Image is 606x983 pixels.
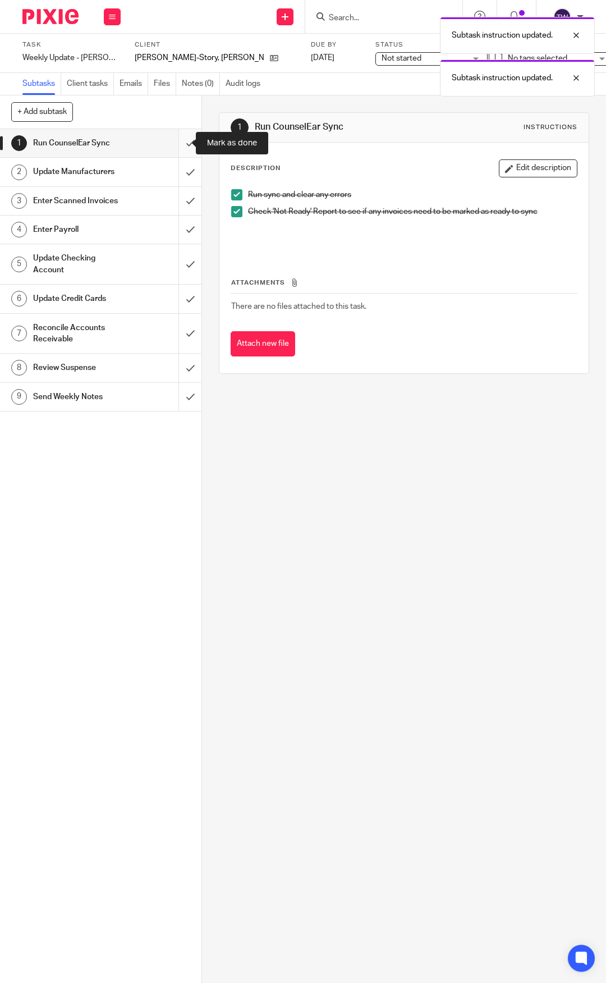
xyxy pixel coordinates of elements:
[135,52,264,63] p: [PERSON_NAME]-Story, [PERSON_NAME]
[452,30,553,41] p: Subtask instruction updated.
[11,257,27,272] div: 5
[67,73,114,95] a: Client tasks
[33,250,123,278] h1: Update Checking Account
[11,164,27,180] div: 2
[11,389,27,405] div: 9
[11,291,27,307] div: 6
[182,73,220,95] a: Notes (0)
[154,73,176,95] a: Files
[231,303,366,310] span: There are no files attached to this task.
[33,319,123,348] h1: Reconcile Accounts Receivable
[33,163,123,180] h1: Update Manufacturers
[553,8,571,26] img: svg%3E
[524,123,577,132] div: Instructions
[22,52,121,63] div: Weekly Update - Arriola-Story
[22,9,79,24] img: Pixie
[11,102,73,121] button: + Add subtask
[22,52,121,63] div: Weekly Update - [PERSON_NAME]-Story
[231,331,295,356] button: Attach new file
[11,222,27,237] div: 4
[120,73,148,95] a: Emails
[33,290,123,307] h1: Update Credit Cards
[11,135,27,151] div: 1
[248,189,577,200] p: Run sync and clear any errors
[231,280,285,286] span: Attachments
[226,73,266,95] a: Audit logs
[231,164,281,173] p: Description
[231,118,249,136] div: 1
[33,135,123,152] h1: Run CounselEar Sync
[255,121,428,133] h1: Run CounselEar Sync
[499,159,577,177] button: Edit description
[11,193,27,209] div: 3
[135,40,297,49] label: Client
[11,360,27,376] div: 8
[22,40,121,49] label: Task
[33,221,123,238] h1: Enter Payroll
[11,326,27,341] div: 7
[22,73,61,95] a: Subtasks
[33,388,123,405] h1: Send Weekly Notes
[33,359,123,376] h1: Review Suspense
[452,72,553,84] p: Subtask instruction updated.
[248,206,577,217] p: Check 'Not Ready' Report to see if any invoices need to be marked as ready to sync
[33,193,123,209] h1: Enter Scanned Invoices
